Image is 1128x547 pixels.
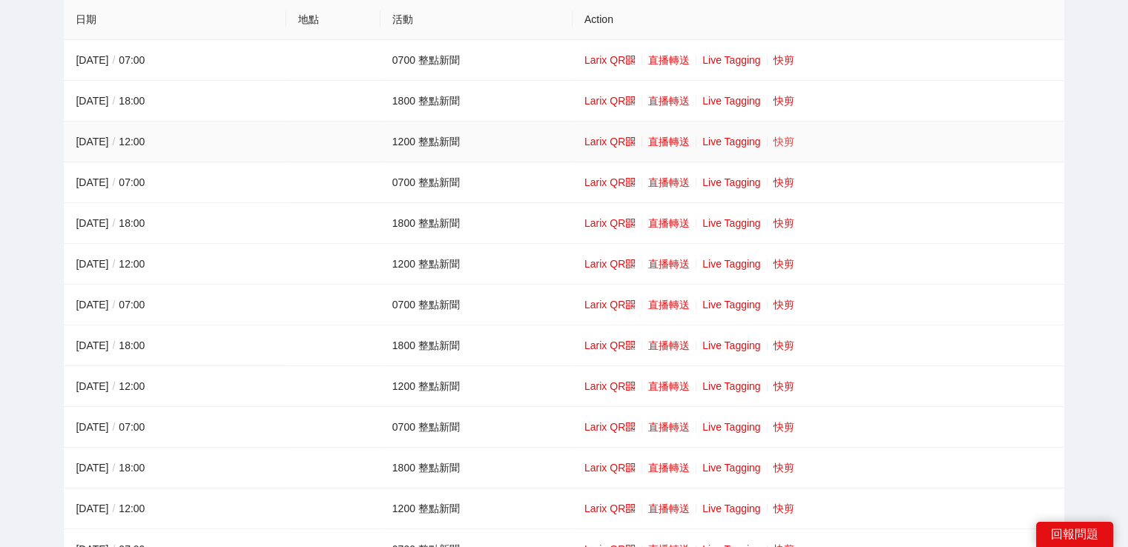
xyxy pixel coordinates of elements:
[625,340,636,351] span: qrcode
[1036,522,1113,547] div: 回報問題
[584,136,636,147] a: Larix QR
[702,462,760,474] a: Live Tagging
[108,136,119,147] span: /
[108,503,119,514] span: /
[702,136,760,147] a: Live Tagging
[774,54,794,66] a: 快剪
[584,339,636,351] a: Larix QR
[625,259,636,269] span: qrcode
[774,217,794,229] a: 快剪
[380,448,573,488] td: 1800 整點新聞
[108,217,119,229] span: /
[108,421,119,433] span: /
[64,244,286,285] td: [DATE] 12:00
[625,422,636,432] span: qrcode
[64,366,286,407] td: [DATE] 12:00
[108,380,119,392] span: /
[584,421,636,433] a: Larix QR
[584,299,636,311] a: Larix QR
[648,95,690,107] a: 直播轉送
[64,203,286,244] td: [DATE] 18:00
[380,122,573,162] td: 1200 整點新聞
[64,162,286,203] td: [DATE] 07:00
[648,176,690,188] a: 直播轉送
[625,381,636,391] span: qrcode
[380,488,573,529] td: 1200 整點新聞
[380,81,573,122] td: 1800 整點新聞
[702,176,760,188] a: Live Tagging
[584,95,636,107] a: Larix QR
[584,176,636,188] a: Larix QR
[702,258,760,270] a: Live Tagging
[774,380,794,392] a: 快剪
[702,54,760,66] a: Live Tagging
[108,258,119,270] span: /
[584,462,636,474] a: Larix QR
[108,462,119,474] span: /
[648,136,690,147] a: 直播轉送
[774,462,794,474] a: 快剪
[625,299,636,310] span: qrcode
[108,176,119,188] span: /
[702,95,760,107] a: Live Tagging
[648,421,690,433] a: 直播轉送
[380,203,573,244] td: 1800 整點新聞
[108,95,119,107] span: /
[380,325,573,366] td: 1800 整點新聞
[774,258,794,270] a: 快剪
[108,339,119,351] span: /
[625,96,636,106] span: qrcode
[774,299,794,311] a: 快剪
[648,503,690,514] a: 直播轉送
[380,40,573,81] td: 0700 整點新聞
[648,258,690,270] a: 直播轉送
[774,136,794,147] a: 快剪
[774,339,794,351] a: 快剪
[648,217,690,229] a: 直播轉送
[64,448,286,488] td: [DATE] 18:00
[774,95,794,107] a: 快剪
[584,380,636,392] a: Larix QR
[774,421,794,433] a: 快剪
[625,218,636,228] span: qrcode
[380,407,573,448] td: 0700 整點新聞
[108,54,119,66] span: /
[64,122,286,162] td: [DATE] 12:00
[625,177,636,188] span: qrcode
[625,503,636,514] span: qrcode
[380,285,573,325] td: 0700 整點新聞
[64,407,286,448] td: [DATE] 07:00
[702,299,760,311] a: Live Tagging
[625,55,636,65] span: qrcode
[64,325,286,366] td: [DATE] 18:00
[584,503,636,514] a: Larix QR
[702,217,760,229] a: Live Tagging
[625,136,636,147] span: qrcode
[702,503,760,514] a: Live Tagging
[648,299,690,311] a: 直播轉送
[702,421,760,433] a: Live Tagging
[648,339,690,351] a: 直播轉送
[380,162,573,203] td: 0700 整點新聞
[108,299,119,311] span: /
[702,339,760,351] a: Live Tagging
[64,81,286,122] td: [DATE] 18:00
[380,366,573,407] td: 1200 整點新聞
[702,380,760,392] a: Live Tagging
[64,488,286,529] td: [DATE] 12:00
[584,217,636,229] a: Larix QR
[648,54,690,66] a: 直播轉送
[625,463,636,473] span: qrcode
[64,40,286,81] td: [DATE] 07:00
[584,258,636,270] a: Larix QR
[648,380,690,392] a: 直播轉送
[380,244,573,285] td: 1200 整點新聞
[774,503,794,514] a: 快剪
[774,176,794,188] a: 快剪
[584,54,636,66] a: Larix QR
[648,462,690,474] a: 直播轉送
[64,285,286,325] td: [DATE] 07:00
